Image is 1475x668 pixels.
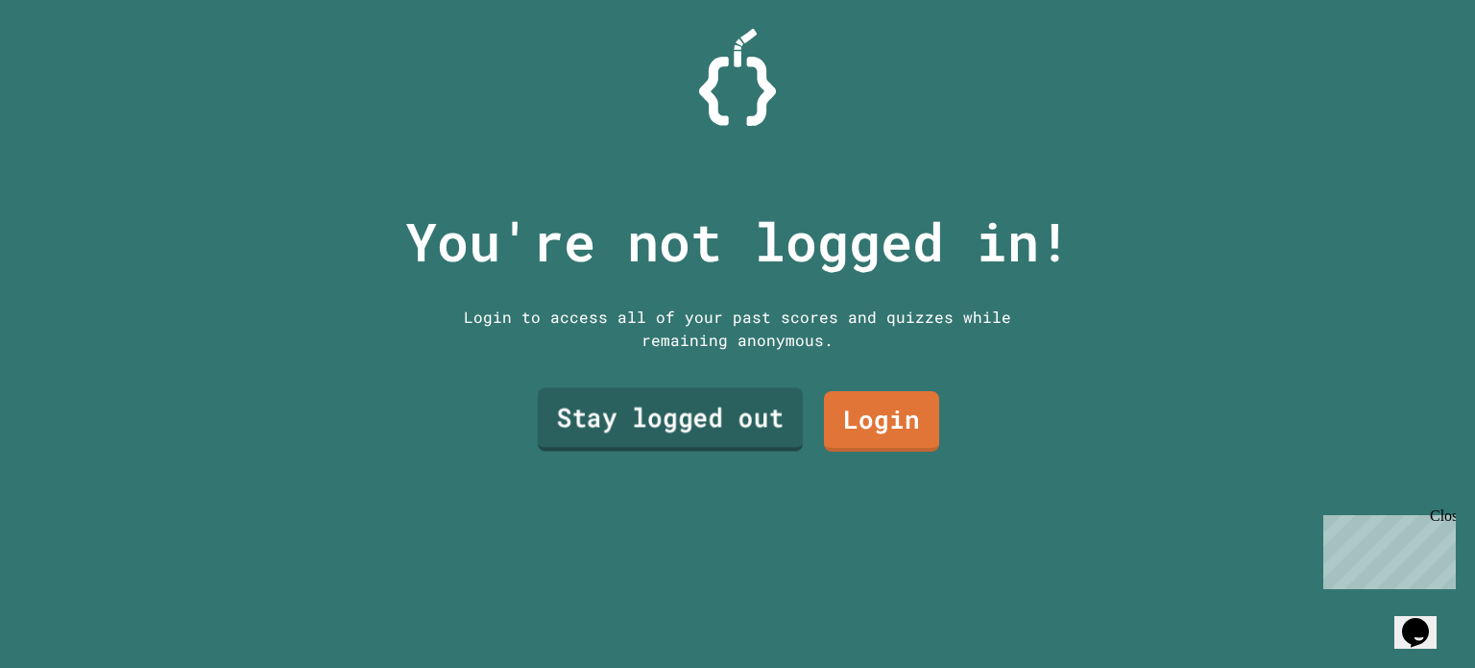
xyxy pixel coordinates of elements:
[538,388,803,452] a: Stay logged out
[8,8,133,122] div: Chat with us now!Close
[405,202,1071,282] p: You're not logged in!
[449,306,1026,352] div: Login to access all of your past scores and quizzes while remaining anonymous.
[699,29,776,126] img: Logo.svg
[824,391,939,452] a: Login
[1316,507,1456,589] iframe: chat widget
[1394,591,1456,649] iframe: chat widget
